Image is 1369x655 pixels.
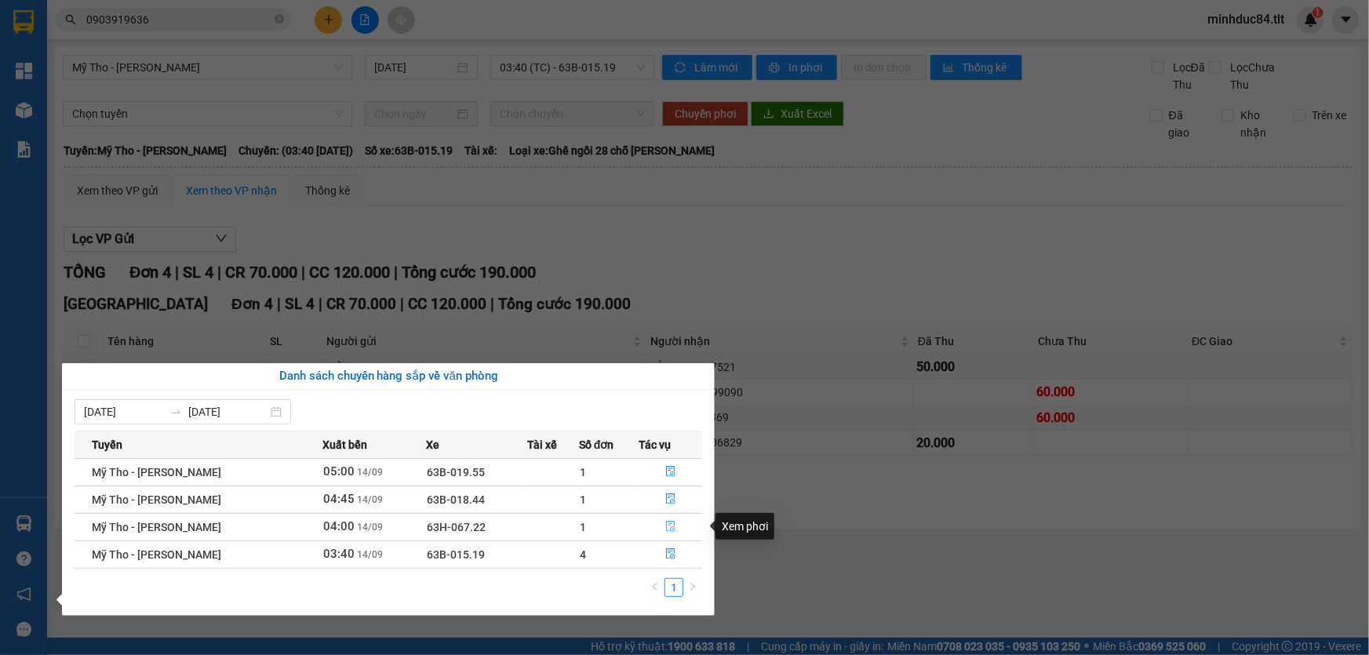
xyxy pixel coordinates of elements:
[427,466,485,479] span: 63B-019.55
[188,403,268,420] input: Đến ngày
[427,521,486,533] span: 63H-067.22
[665,521,676,533] span: file-done
[664,578,683,597] li: 1
[427,548,485,561] span: 63B-015.19
[688,582,697,591] span: right
[358,522,384,533] span: 14/09
[92,548,221,561] span: Mỹ Tho - [PERSON_NAME]
[650,582,660,591] span: left
[646,578,664,597] li: Previous Page
[426,436,439,453] span: Xe
[579,436,614,453] span: Số đơn
[683,578,702,597] li: Next Page
[580,521,586,533] span: 1
[324,519,355,533] span: 04:00
[715,513,774,540] div: Xem phơi
[580,493,586,506] span: 1
[639,436,672,453] span: Tác vụ
[683,578,702,597] button: right
[169,406,182,418] span: swap-right
[527,436,557,453] span: Tài xế
[665,493,676,506] span: file-done
[640,542,702,567] button: file-done
[84,403,163,420] input: Từ ngày
[665,466,676,479] span: file-done
[92,521,221,533] span: Mỹ Tho - [PERSON_NAME]
[358,494,384,505] span: 14/09
[323,436,368,453] span: Xuất bến
[646,578,664,597] button: left
[665,548,676,561] span: file-done
[92,466,221,479] span: Mỹ Tho - [PERSON_NAME]
[427,493,485,506] span: 63B-018.44
[92,436,122,453] span: Tuyến
[640,460,702,485] button: file-done
[640,515,702,540] button: file-done
[324,464,355,479] span: 05:00
[580,466,586,479] span: 1
[358,467,384,478] span: 14/09
[75,367,702,386] div: Danh sách chuyến hàng sắp về văn phòng
[324,492,355,506] span: 04:45
[640,487,702,512] button: file-done
[665,579,683,596] a: 1
[358,549,384,560] span: 14/09
[580,548,586,561] span: 4
[169,406,182,418] span: to
[324,547,355,561] span: 03:40
[92,493,221,506] span: Mỹ Tho - [PERSON_NAME]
